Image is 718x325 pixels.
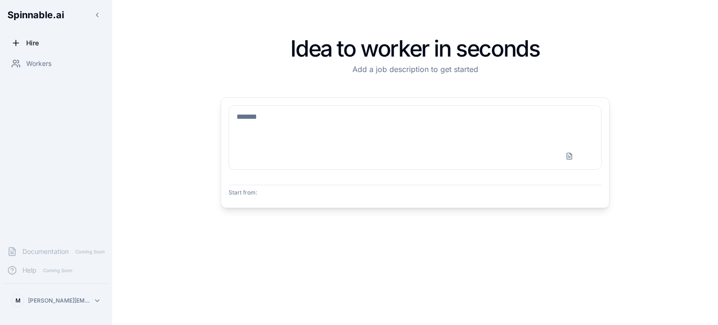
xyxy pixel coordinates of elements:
span: Coming Soon [40,266,75,275]
span: Coming Soon [72,247,108,256]
span: Spinnable [7,9,64,21]
h1: Idea to worker in seconds [221,37,610,60]
span: Hire [26,38,39,48]
p: Add a job description to get started [221,64,610,75]
span: Help [22,266,36,275]
button: M[PERSON_NAME][EMAIL_ADDRESS][DOMAIN_NAME] [7,291,105,310]
p: Start from: [229,189,602,196]
span: Documentation [22,247,69,256]
span: Workers [26,59,51,68]
p: [PERSON_NAME][EMAIL_ADDRESS][DOMAIN_NAME] [28,297,90,304]
span: M [15,297,21,304]
span: .ai [53,9,64,21]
